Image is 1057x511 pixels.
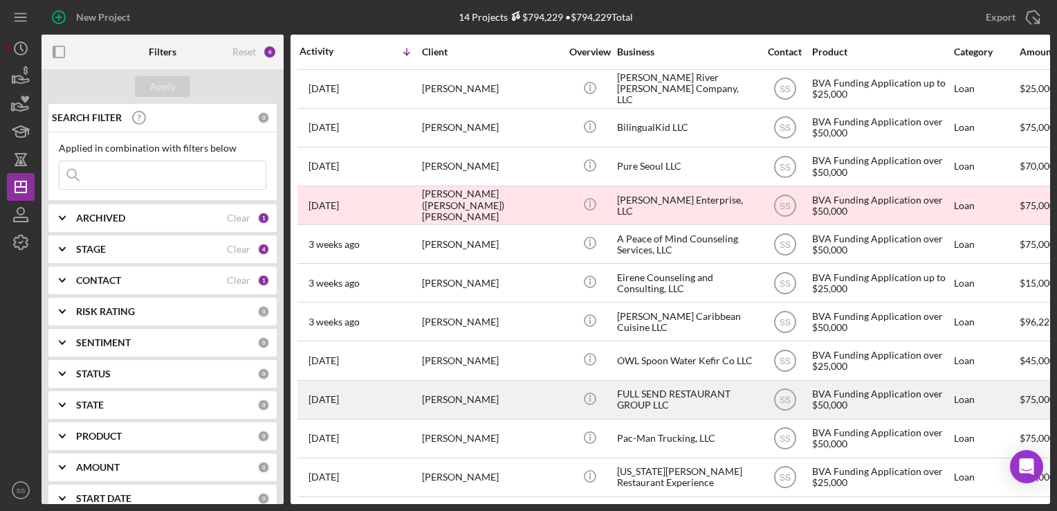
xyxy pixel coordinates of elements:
[309,316,360,328] time: 2025-08-12 16:47
[954,226,1018,262] div: Loan
[954,71,1018,107] div: Loan
[1020,277,1055,289] span: $15,000
[1020,393,1055,405] span: $75,000
[617,46,755,57] div: Business
[759,46,811,57] div: Contact
[617,265,755,301] div: Eirene Counseling and Consulting, LLC
[150,76,176,97] div: Apply
[986,3,1015,31] div: Export
[779,201,790,210] text: SS
[422,459,560,496] div: [PERSON_NAME]
[422,46,560,57] div: Client
[779,162,790,172] text: SS
[812,342,950,379] div: BVA Funding Application over $25,000
[812,459,950,496] div: BVA Funding Application over $25,000
[257,212,270,224] div: 1
[779,84,790,94] text: SS
[257,111,270,124] div: 0
[617,342,755,379] div: OWL Spoon Water Kefir Co LLC
[76,3,130,31] div: New Project
[257,399,270,411] div: 0
[76,462,120,473] b: AMOUNT
[309,239,360,250] time: 2025-08-14 17:50
[422,303,560,340] div: [PERSON_NAME]
[812,187,950,224] div: BVA Funding Application over $50,000
[257,461,270,474] div: 0
[257,337,270,349] div: 0
[779,123,790,133] text: SS
[422,342,560,379] div: [PERSON_NAME]
[1020,432,1055,444] span: $75,000
[257,243,270,256] div: 4
[135,76,190,97] button: Apply
[422,265,560,301] div: [PERSON_NAME]
[309,394,339,405] time: 2025-07-17 14:10
[954,46,1018,57] div: Category
[227,275,250,286] div: Clear
[59,143,266,154] div: Applied in combination with filters below
[263,45,277,59] div: 6
[309,278,360,289] time: 2025-08-12 17:38
[422,148,560,185] div: [PERSON_NAME]
[617,109,755,146] div: BilingualKid LLC
[812,265,950,301] div: BVA Funding Application up to $25,000
[76,337,131,348] b: SENTIMENT
[812,226,950,262] div: BVA Funding Application over $50,000
[954,459,1018,496] div: Loan
[1020,238,1055,250] span: $75,000
[954,187,1018,224] div: Loan
[617,303,755,340] div: [PERSON_NAME] Caribbean Cuisine LLC
[76,306,135,317] b: RISK RATING
[779,240,790,249] text: SS
[1020,160,1055,172] span: $70,000
[1010,450,1043,483] div: Open Intercom Messenger
[309,83,339,94] time: 2025-08-27 15:59
[617,187,755,224] div: [PERSON_NAME] Enterprise, LLC
[227,244,250,255] div: Clear
[954,303,1018,340] div: Loan
[309,472,339,483] time: 2025-06-11 19:58
[954,265,1018,301] div: Loan
[309,433,339,444] time: 2025-06-26 23:00
[954,109,1018,146] div: Loan
[76,213,125,224] b: ARCHIVED
[779,395,790,405] text: SS
[76,493,131,504] b: START DATE
[76,368,111,379] b: STATUS
[812,420,950,457] div: BVA Funding Application over $50,000
[1020,121,1055,133] span: $75,000
[564,46,616,57] div: Overview
[422,226,560,262] div: [PERSON_NAME]
[779,357,790,366] text: SS
[52,112,122,123] b: SEARCH FILTER
[617,226,755,262] div: A Peace of Mind Counseling Services, LLC
[422,420,560,457] div: [PERSON_NAME]
[257,368,270,380] div: 0
[972,3,1050,31] button: Export
[812,382,950,418] div: BVA Funding Application over $50,000
[954,148,1018,185] div: Loan
[617,382,755,418] div: FULL SEND RESTAURANT GROUP LLC
[309,200,339,211] time: 2025-08-20 23:39
[779,434,790,444] text: SS
[257,430,270,442] div: 0
[459,11,633,23] div: 14 Projects • $794,229 Total
[779,278,790,288] text: SS
[76,400,104,411] b: STATE
[227,213,250,224] div: Clear
[300,46,360,57] div: Activity
[1020,355,1055,366] span: $45,000
[1020,316,1055,328] span: $96,229
[617,148,755,185] div: Pure Seoul LLC
[309,122,339,133] time: 2025-08-27 12:15
[257,492,270,505] div: 0
[954,382,1018,418] div: Loan
[954,342,1018,379] div: Loan
[422,187,560,224] div: [PERSON_NAME] ([PERSON_NAME]) [PERSON_NAME]
[422,109,560,146] div: [PERSON_NAME]
[812,109,950,146] div: BVA Funding Application over $50,000
[257,274,270,287] div: 1
[779,317,790,327] text: SS
[76,244,106,255] b: STAGE
[42,3,144,31] button: New Project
